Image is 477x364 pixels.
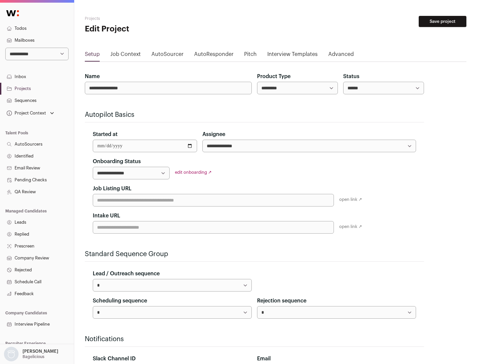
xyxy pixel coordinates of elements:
[151,50,184,61] a: AutoSourcer
[257,297,306,305] label: Rejection sequence
[3,7,23,20] img: Wellfound
[93,185,132,193] label: Job Listing URL
[85,110,424,119] h2: Autopilot Basics
[85,16,212,21] h2: Projects
[5,109,55,118] button: Open dropdown
[267,50,318,61] a: Interview Templates
[93,158,141,165] label: Onboarding Status
[4,347,19,361] img: nopic.png
[3,347,60,361] button: Open dropdown
[175,170,212,174] a: edit onboarding ↗
[93,212,120,220] label: Intake URL
[85,50,100,61] a: Setup
[244,50,257,61] a: Pitch
[343,72,359,80] label: Status
[419,16,466,27] button: Save project
[93,130,118,138] label: Started at
[257,72,291,80] label: Product Type
[23,354,44,359] p: Bagelicious
[93,355,135,363] label: Slack Channel ID
[194,50,234,61] a: AutoResponder
[85,250,424,259] h2: Standard Sequence Group
[202,130,225,138] label: Assignee
[23,349,58,354] p: [PERSON_NAME]
[328,50,354,61] a: Advanced
[110,50,141,61] a: Job Context
[93,297,147,305] label: Scheduling sequence
[85,24,212,34] h1: Edit Project
[257,355,416,363] div: Email
[5,111,46,116] div: Project Context
[85,335,424,344] h2: Notifications
[85,72,100,80] label: Name
[93,270,160,278] label: Lead / Outreach sequence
